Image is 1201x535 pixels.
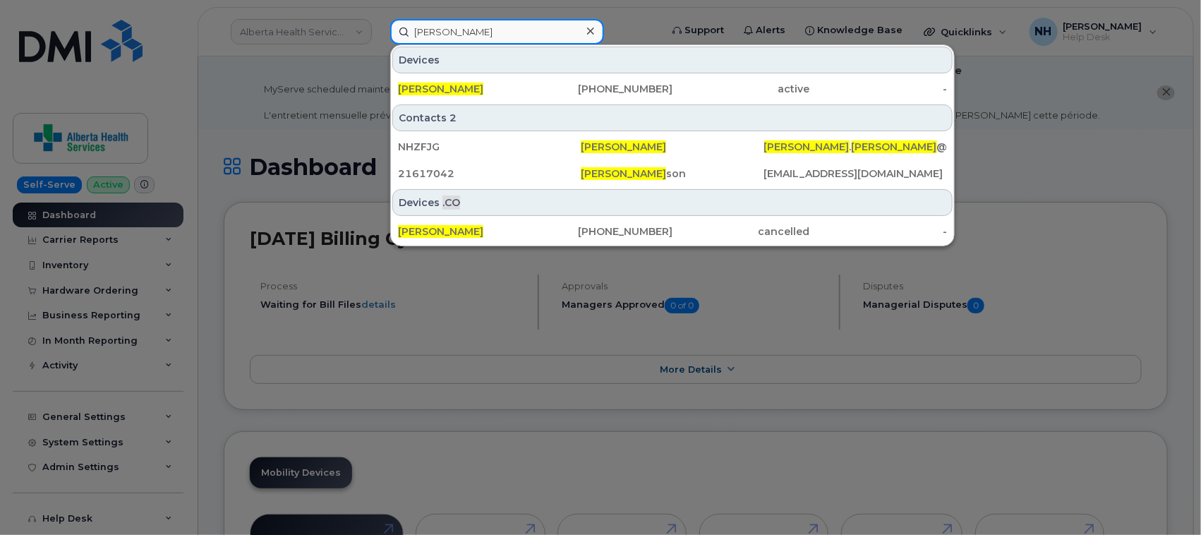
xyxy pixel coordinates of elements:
[581,167,764,181] div: son
[398,140,581,154] div: NHZFJG
[764,167,947,181] div: [EMAIL_ADDRESS][DOMAIN_NAME]
[536,82,673,96] div: [PHONE_NUMBER]
[672,82,810,96] div: active
[398,225,483,238] span: [PERSON_NAME]
[392,134,953,160] a: NHZFJG[PERSON_NAME][PERSON_NAME].[PERSON_NAME]@[DOMAIN_NAME]
[392,219,953,244] a: [PERSON_NAME][PHONE_NUMBER]cancelled-
[392,47,953,73] div: Devices
[392,189,953,216] div: Devices
[581,140,666,153] span: [PERSON_NAME]
[536,224,673,239] div: [PHONE_NUMBER]
[764,140,850,153] span: [PERSON_NAME]
[392,104,953,131] div: Contacts
[392,161,953,186] a: 21617042[PERSON_NAME]son[EMAIL_ADDRESS][DOMAIN_NAME]
[810,82,948,96] div: -
[449,111,457,125] span: 2
[764,140,947,154] div: . @[DOMAIN_NAME]
[672,224,810,239] div: cancelled
[852,140,937,153] span: [PERSON_NAME]
[398,83,483,95] span: [PERSON_NAME]
[442,196,460,210] span: .CO
[581,167,666,180] span: [PERSON_NAME]
[810,224,948,239] div: -
[398,167,581,181] div: 21617042
[392,76,953,102] a: [PERSON_NAME][PHONE_NUMBER]active-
